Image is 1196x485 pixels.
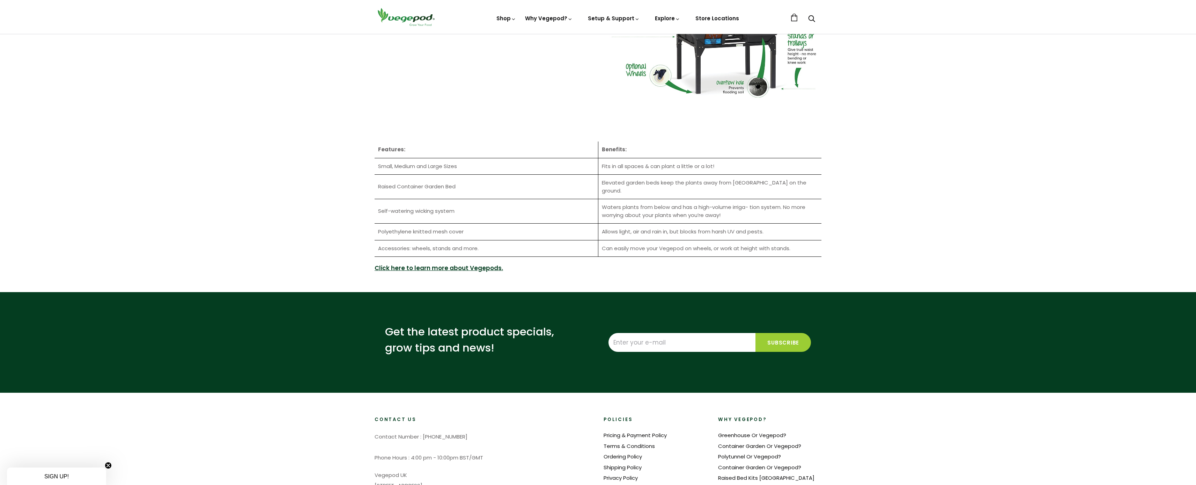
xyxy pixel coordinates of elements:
a: Setup & Support [588,15,640,22]
a: Shipping Policy [604,464,642,471]
td: Small, Medium and Large Sizes [375,158,598,175]
span: SIGN UP! [44,473,69,479]
td: Can easily move your Vegepod on wheels, or work at height with stands. [598,240,821,257]
th: Features: [375,142,598,158]
td: Accessories: wheels, stands and more. [375,240,598,257]
td: Polyethylene knitted mesh cover [375,224,598,240]
a: Why Vegepod? [525,15,573,22]
a: Explore [655,15,680,22]
button: Close teaser [105,462,112,469]
td: Elevated garden beds keep the plants away from [GEOGRAPHIC_DATA] on the ground. [598,175,821,199]
td: Waters plants from below and has a high-volume irriga- tion system. No more worrying about your p... [598,199,821,224]
div: SIGN UP!Close teaser [7,468,106,485]
a: Pricing & Payment Policy [604,432,667,439]
a: Container Garden Or Vegepod? [718,442,801,450]
a: Container Garden Or Vegepod? [718,464,801,471]
a: Terms & Conditions [604,442,655,450]
a: Raised Bed Kits [GEOGRAPHIC_DATA] [718,474,814,482]
td: Fits in all spaces & can plant a little or a lot! [598,158,821,175]
a: Ordering Policy [604,453,642,460]
td: Allows light, air and rain in, but blocks from harsh UV and pests. [598,224,821,240]
a: Click here to learn more about Vegepods. [375,264,503,273]
a: Privacy Policy [604,474,638,482]
p: Get the latest product specials, grow tips and news! [385,324,560,356]
input: Subscribe [755,333,811,352]
a: Polytunnel Or Vegepod? [718,453,781,460]
td: Self-watering wicking system [375,199,598,224]
h2: Policies [604,417,707,423]
h2: Contact Us [375,417,592,423]
p: Contact Number : [PHONE_NUMBER] Phone Hours : 4:00 pm - 10:00pm BST/GMT [375,432,592,463]
a: Greenhouse Or Vegepod? [718,432,786,439]
a: Search [808,16,815,23]
td: Raised Container Garden Bed [375,175,598,199]
th: Benefits: [598,142,821,158]
h2: Why Vegepod? [718,417,821,423]
a: Shop [496,15,516,22]
input: Enter your e-mail [608,333,755,352]
img: Vegepod [375,7,437,27]
a: Store Locations [695,15,739,22]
